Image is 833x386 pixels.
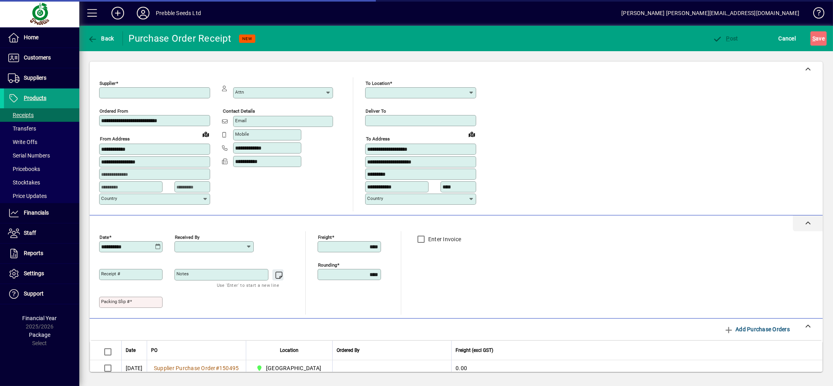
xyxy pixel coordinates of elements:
[8,112,34,118] span: Receipts
[199,128,212,140] a: View on map
[4,135,79,149] a: Write Offs
[235,89,244,95] mat-label: Attn
[367,196,383,201] mat-label: Country
[724,323,790,336] span: Add Purchase Orders
[721,322,793,336] button: Add Purchase Orders
[151,364,242,373] a: Supplier Purchase Order#150495
[4,149,79,162] a: Serial Numbers
[318,234,332,240] mat-label: Freight
[465,128,478,140] a: View on map
[337,346,360,355] span: Ordered By
[8,139,37,145] span: Write Offs
[4,68,79,88] a: Suppliers
[366,108,386,114] mat-label: Deliver To
[105,6,130,20] button: Add
[101,299,130,304] mat-label: Packing Slip #
[24,95,46,101] span: Products
[129,32,232,45] div: Purchase Order Receipt
[621,7,799,19] div: [PERSON_NAME] [PERSON_NAME][EMAIL_ADDRESS][DOMAIN_NAME]
[456,346,493,355] span: Freight (excl GST)
[126,346,136,355] span: Date
[100,234,109,240] mat-label: Date
[100,108,128,114] mat-label: Ordered from
[456,346,812,355] div: Freight (excl GST)
[779,32,796,45] span: Cancel
[4,176,79,189] a: Stocktakes
[807,2,823,27] a: Knowledge Base
[217,280,279,290] mat-hint: Use 'Enter' to start a new line
[8,125,36,132] span: Transfers
[4,162,79,176] a: Pricebooks
[24,250,43,256] span: Reports
[24,270,44,277] span: Settings
[4,223,79,243] a: Staff
[24,75,46,81] span: Suppliers
[130,6,156,20] button: Profile
[8,152,50,159] span: Serial Numbers
[101,271,120,277] mat-label: Receipt #
[4,264,79,284] a: Settings
[4,189,79,203] a: Price Updates
[242,36,252,41] span: NEW
[280,346,299,355] span: Location
[710,31,740,46] button: Post
[100,81,116,86] mat-label: Supplier
[812,35,816,42] span: S
[235,118,247,123] mat-label: Email
[151,346,242,355] div: PO
[4,28,79,48] a: Home
[23,315,57,321] span: Financial Year
[4,203,79,223] a: Financials
[86,31,116,46] button: Back
[366,81,390,86] mat-label: To location
[4,284,79,304] a: Support
[151,346,157,355] span: PO
[24,54,51,61] span: Customers
[24,34,38,40] span: Home
[254,363,325,373] span: CHRISTCHURCH
[154,365,216,371] span: Supplier Purchase Order
[88,35,114,42] span: Back
[4,108,79,122] a: Receipts
[4,244,79,263] a: Reports
[4,48,79,68] a: Customers
[156,7,201,19] div: Prebble Seeds Ltd
[8,166,40,172] span: Pricebooks
[427,235,461,243] label: Enter Invoice
[8,179,40,186] span: Stocktakes
[451,360,822,376] td: 0.00
[726,35,730,42] span: P
[318,262,337,267] mat-label: Rounding
[337,346,447,355] div: Ordered By
[24,230,36,236] span: Staff
[8,193,47,199] span: Price Updates
[126,346,143,355] div: Date
[216,365,219,371] span: #
[235,131,249,137] mat-label: Mobile
[24,209,49,216] span: Financials
[24,290,44,297] span: Support
[4,122,79,135] a: Transfers
[266,364,321,372] span: [GEOGRAPHIC_DATA]
[121,360,147,376] td: [DATE]
[101,196,117,201] mat-label: Country
[810,31,827,46] button: Save
[812,32,825,45] span: ave
[777,31,798,46] button: Cancel
[175,234,199,240] mat-label: Received by
[79,31,123,46] app-page-header-button: Back
[29,332,50,338] span: Package
[712,35,738,42] span: ost
[219,365,239,371] span: 150495
[176,271,189,277] mat-label: Notes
